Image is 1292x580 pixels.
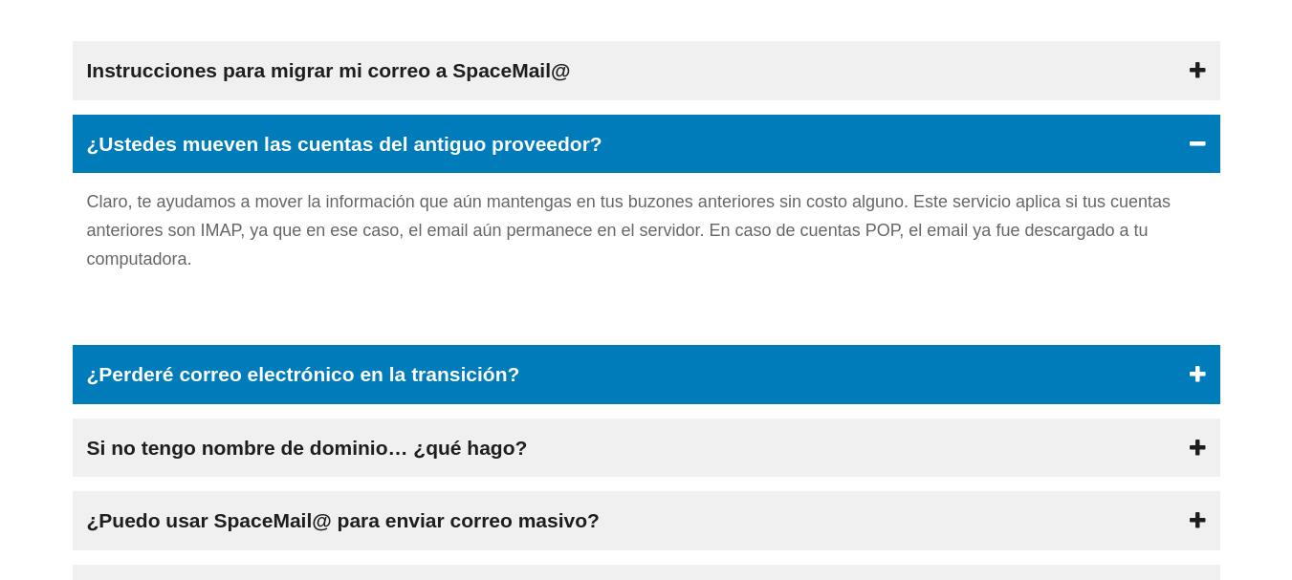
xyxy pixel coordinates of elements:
[87,433,528,463] span: Si no tengo nombre de dominio… ¿qué hago?
[87,55,571,86] span: Instrucciones para migrar mi correo a SpaceMail@
[87,187,1206,273] p: Claro, te ayudamos a mover la información que aún mantengas en tus buzones anteriores sin costo a...
[87,509,99,531] strong: ¿
[87,505,600,536] span: Puedo usar SpaceMail@ para enviar correo masivo?
[87,359,520,390] span: ¿Perderé correo electrónico en la transición?
[87,129,602,160] span: ¿Ustedes mueven las cuentas del antiguo proveedor?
